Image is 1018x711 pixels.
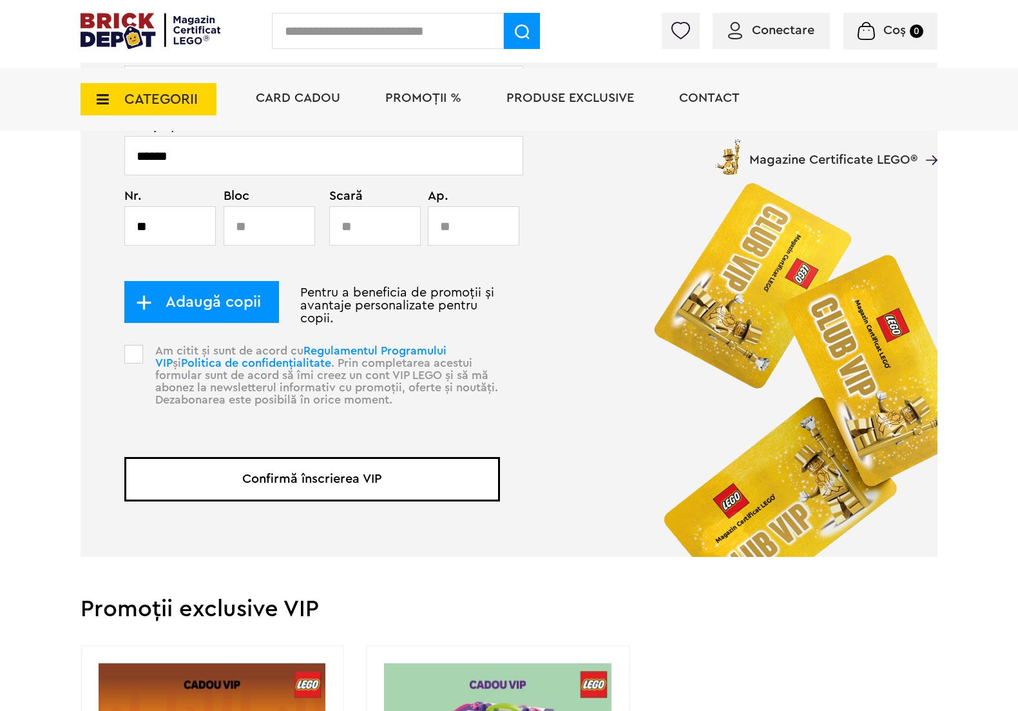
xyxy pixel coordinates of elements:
a: Produse exclusive [506,92,634,104]
a: PROMOȚII % [385,92,461,104]
button: Confirmă înscrierea VIP [124,457,500,502]
a: Contact [679,92,740,104]
span: Nr. [124,190,209,202]
span: Conectare [752,24,814,37]
a: Card Cadou [256,92,340,104]
img: vip_page_image [633,161,937,557]
small: 0 [910,24,923,38]
h2: Promoții exclusive VIP [81,598,937,621]
span: Coș [883,24,906,37]
p: Am citit și sunt de acord cu și . Prin completarea acestui formular sunt de acord să îmi creez un... [147,345,500,428]
span: Magazine Certificate LEGO® [749,137,917,166]
span: Adaugă copii [152,295,261,309]
span: Scară [329,190,397,202]
span: CATEGORII [124,92,198,106]
a: Magazine Certificate LEGO® [917,137,937,150]
p: Pentru a beneficia de promoții și avantaje personalizate pentru copii. [124,286,500,325]
a: Regulamentul Programului VIP [155,345,447,369]
span: Ap. [428,190,481,202]
span: Bloc [224,190,308,202]
a: Politica de confidențialitate [181,357,331,369]
a: Conectare [728,24,814,37]
img: add_child [136,295,152,311]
